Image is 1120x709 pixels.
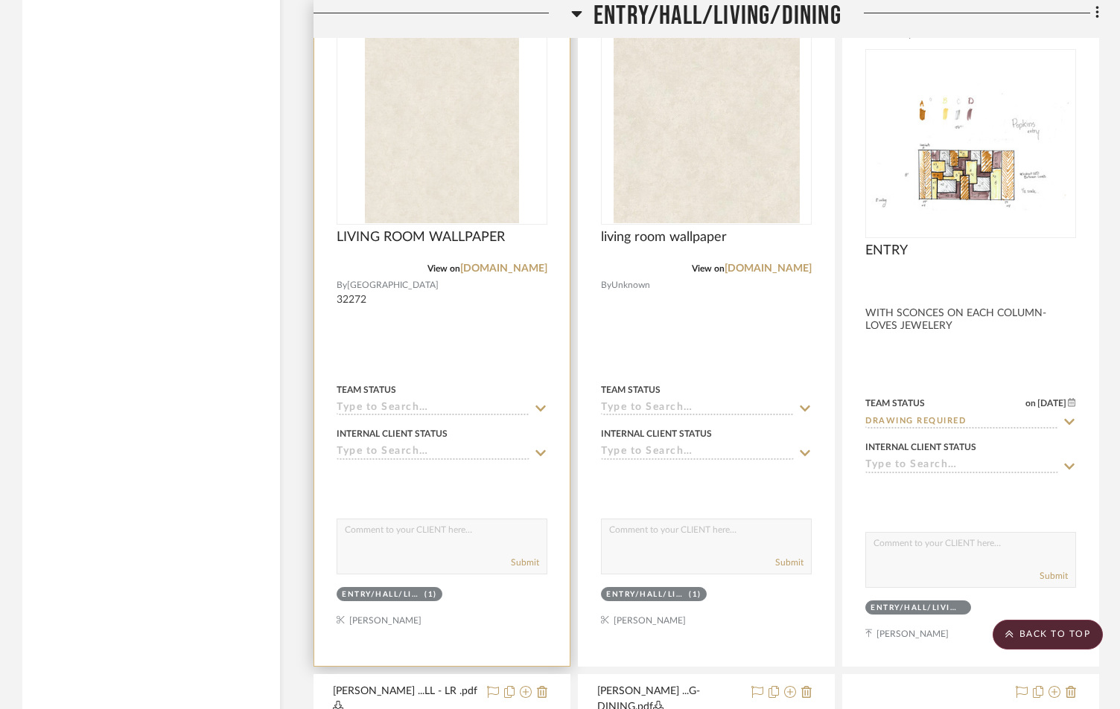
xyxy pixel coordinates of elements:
[865,459,1058,473] input: Type to Search…
[601,229,727,246] span: living room wallpaper
[1036,398,1068,408] span: [DATE]
[337,229,505,246] span: LIVING ROOM WALLPAPER
[601,278,611,292] span: By
[865,440,976,454] div: Internal Client Status
[337,278,347,292] span: By
[692,264,725,273] span: View on
[1025,399,1036,408] span: on
[602,36,811,224] div: 0
[725,263,812,274] a: [DOMAIN_NAME]
[865,243,908,259] span: ENTRY
[427,264,460,273] span: View on
[365,37,519,223] img: LIVING ROOM WALLPAPER
[601,427,712,440] div: Internal Client Status
[614,37,800,223] img: living room wallpaper
[867,77,1075,211] img: ENTRY
[342,589,421,600] div: ENTRY/HALL/LIVING/DINING
[337,427,448,440] div: Internal Client Status
[601,383,661,397] div: Team Status
[460,263,547,274] a: [DOMAIN_NAME]
[993,620,1103,649] scroll-to-top-button: BACK TO TOP
[775,556,804,569] button: Submit
[424,589,437,600] div: (1)
[511,556,539,569] button: Submit
[611,278,650,292] span: Unknown
[337,446,529,460] input: Type to Search…
[601,402,794,416] input: Type to Search…
[606,589,685,600] div: ENTRY/HALL/LIVING/DINING
[601,446,794,460] input: Type to Search…
[337,383,396,397] div: Team Status
[337,402,529,416] input: Type to Search…
[871,603,962,614] div: ENTRY/HALL/LIVING/DINING
[865,397,925,410] div: Team Status
[347,278,439,292] span: [GEOGRAPHIC_DATA]
[865,415,1058,429] input: Type to Search…
[1040,569,1068,583] button: Submit
[689,589,701,600] div: (1)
